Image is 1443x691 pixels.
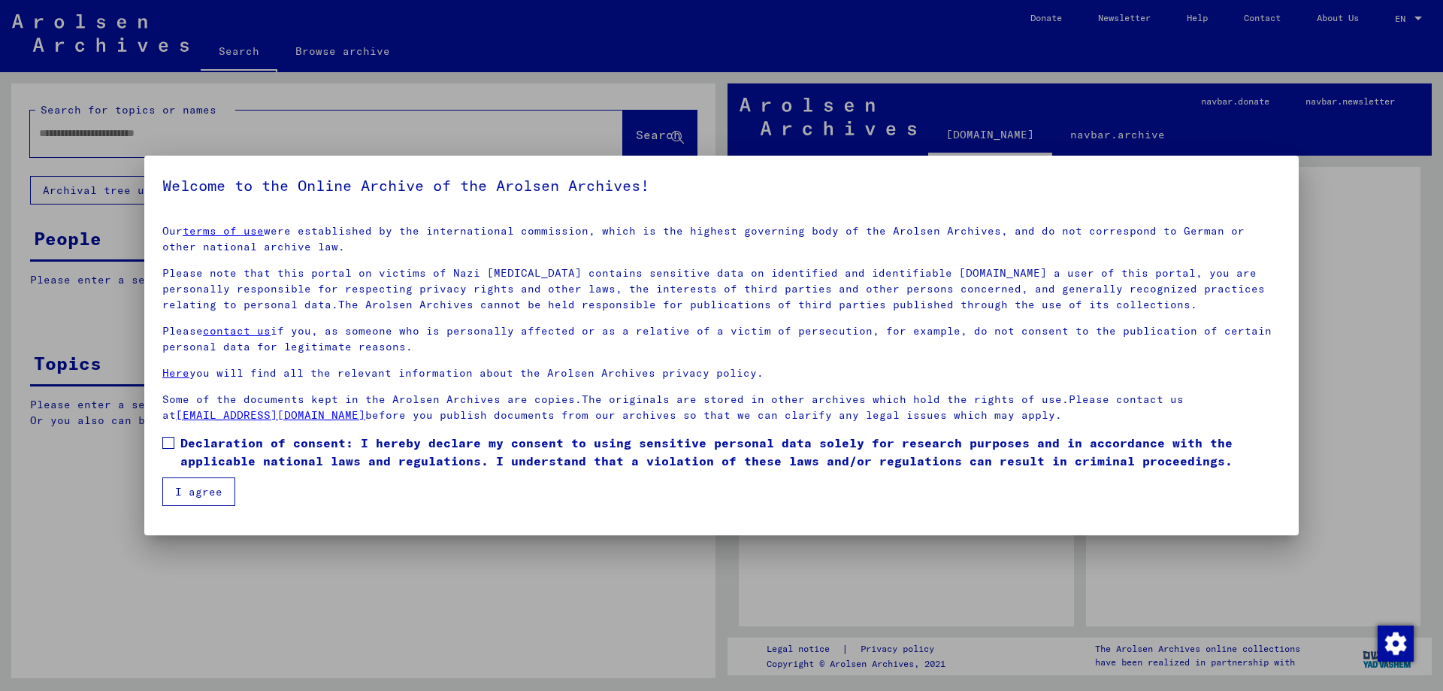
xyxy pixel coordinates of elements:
a: terms of use [183,224,264,238]
h5: Welcome to the Online Archive of the Arolsen Archives! [162,174,1281,198]
p: Please note that this portal on victims of Nazi [MEDICAL_DATA] contains sensitive data on identif... [162,265,1281,313]
a: [EMAIL_ADDRESS][DOMAIN_NAME] [176,408,365,422]
span: Declaration of consent: I hereby declare my consent to using sensitive personal data solely for r... [180,434,1281,470]
p: you will find all the relevant information about the Arolsen Archives privacy policy. [162,365,1281,381]
p: Some of the documents kept in the Arolsen Archives are copies.The originals are stored in other a... [162,392,1281,423]
button: I agree [162,477,235,506]
a: contact us [203,324,271,338]
a: Here [162,366,189,380]
img: Change consent [1378,626,1414,662]
p: Our were established by the international commission, which is the highest governing body of the ... [162,223,1281,255]
p: Please if you, as someone who is personally affected or as a relative of a victim of persecution,... [162,323,1281,355]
